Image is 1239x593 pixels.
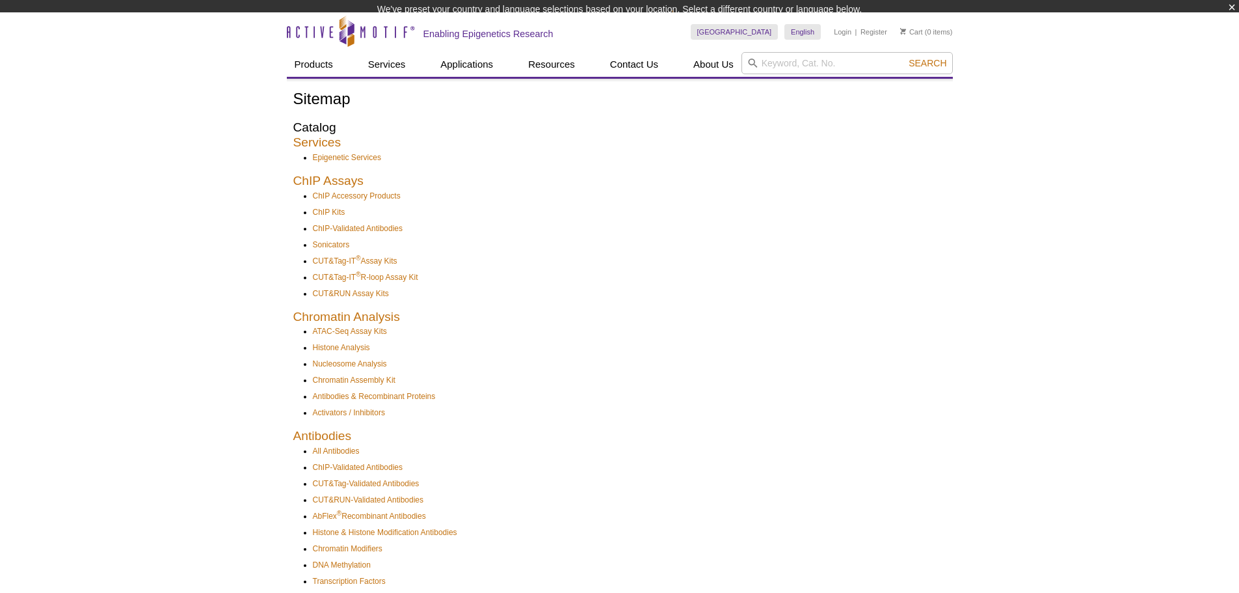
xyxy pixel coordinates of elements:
a: CUT&RUN Assay Kits [313,288,389,299]
a: Services [360,52,414,77]
sup: ® [356,271,360,278]
a: All Antibodies [313,445,360,457]
a: ChIP-Validated Antibodies [313,223,403,234]
a: ChIP Accessory Products [313,190,401,202]
a: CUT&Tag-IT®R-loop Assay Kit [313,271,418,283]
a: Resources [520,52,583,77]
a: About Us [686,52,741,77]
a: Applications [433,52,501,77]
a: Login [834,27,851,36]
img: Your Cart [900,28,906,34]
a: Contact Us [602,52,666,77]
a: AbFlex®Recombinant Antibodies [313,510,426,522]
img: Change Here [672,10,706,40]
a: Products [287,52,341,77]
a: Activators / Inhibitors [313,407,385,419]
a: [GEOGRAPHIC_DATA] [691,24,779,40]
h2: Enabling Epigenetics Research [423,28,553,40]
input: Keyword, Cat. No. [741,52,953,74]
a: Services [293,135,341,149]
a: CUT&RUN-Validated Antibodies [313,494,424,506]
a: English [784,24,821,40]
a: Register [860,27,887,36]
a: Histone Analysis [313,342,370,353]
a: CUT&Tag-IT®Assay Kits [313,255,397,267]
sup: ® [356,255,360,262]
a: Chromatin Modifiers [313,543,382,555]
a: ChIP Kits [313,206,345,218]
h1: Sitemap [293,90,946,109]
a: Histone & Histone Modification Antibodies [313,527,457,538]
a: ChIP-Validated Antibodies [313,462,403,473]
a: Epigenetic Services [313,152,381,163]
a: Cart [900,27,923,36]
span: Search [909,58,946,68]
h2: Catalog [293,122,946,133]
a: DNA Methylation [313,559,371,571]
a: Sonicators [313,239,350,251]
a: ATAC-Seq Assay Kits [313,325,387,337]
a: ChIP Assays [293,174,364,187]
a: Chromatin Assembly Kit [313,374,395,386]
a: Antibodies & Recombinant Proteins [313,391,436,402]
li: | [855,24,857,40]
li: (0 items) [900,24,953,40]
a: CUT&Tag-Validated Antibodies [313,478,420,490]
a: Nucleosome Analysis [313,358,387,370]
a: Transcription Factors [313,575,386,587]
a: Antibodies [293,429,352,443]
a: Chromatin Analysis [293,310,400,324]
sup: ® [337,510,341,517]
button: Search [905,57,950,69]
